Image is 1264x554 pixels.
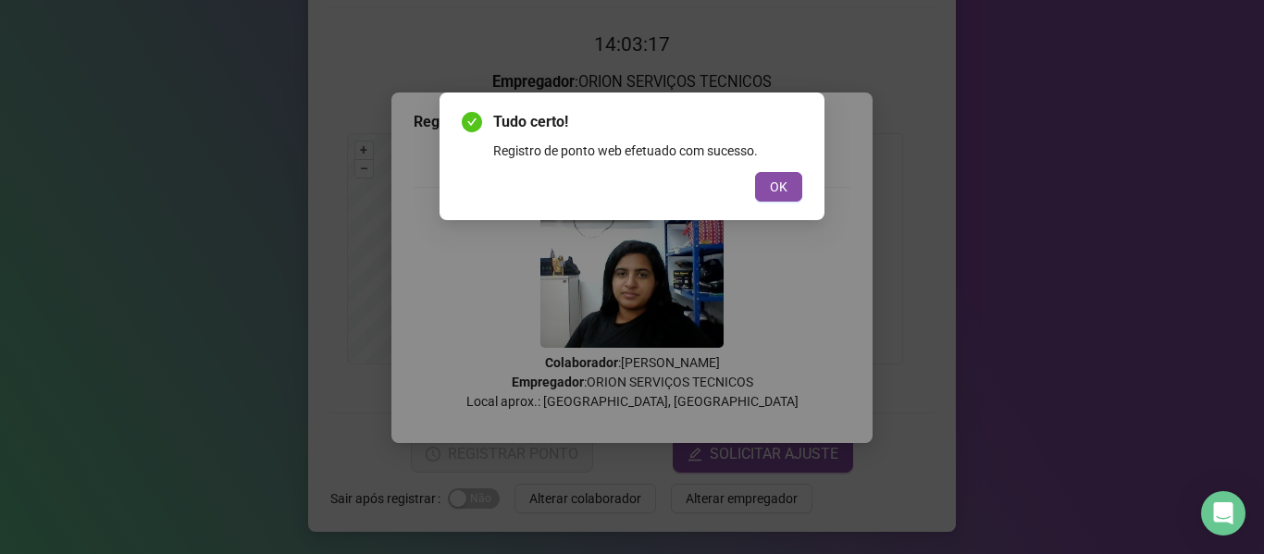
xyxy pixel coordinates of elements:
div: Open Intercom Messenger [1201,491,1245,536]
button: OK [755,172,802,202]
span: OK [770,177,787,197]
span: Tudo certo! [493,111,802,133]
div: Registro de ponto web efetuado com sucesso. [493,141,802,161]
span: check-circle [462,112,482,132]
